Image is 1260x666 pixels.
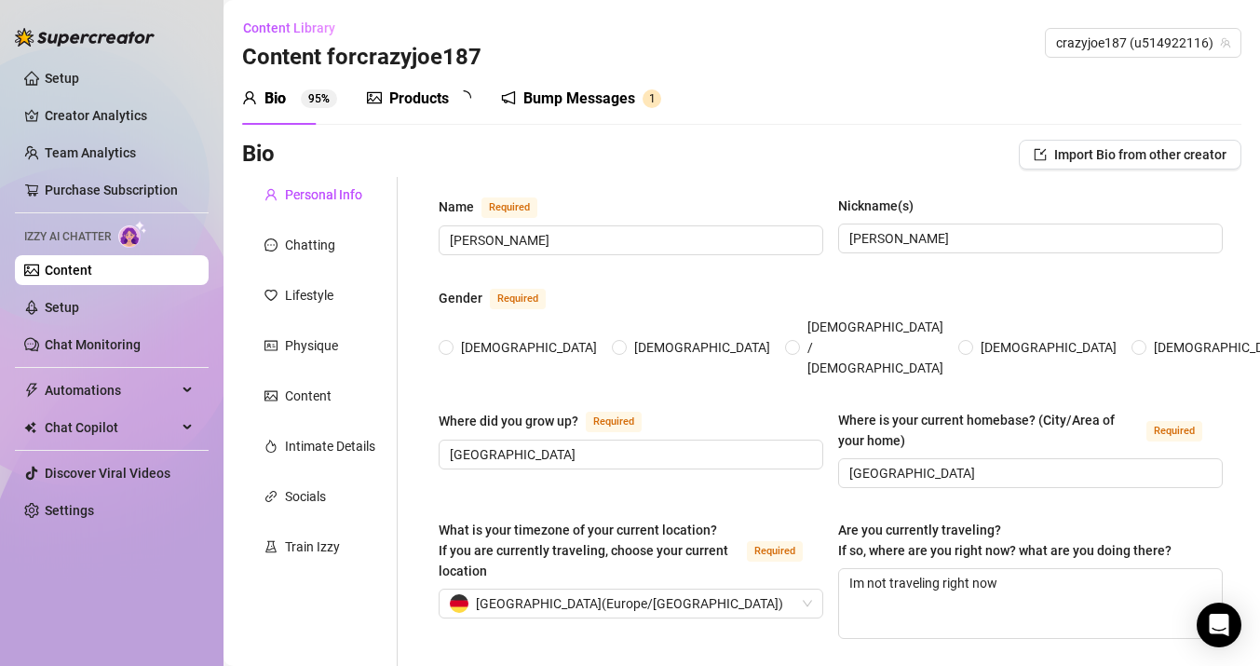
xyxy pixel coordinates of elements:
[439,287,566,309] label: Gender
[586,412,642,432] span: Required
[439,410,662,432] label: Where did you grow up?
[242,43,481,73] h3: Content for crazyjoe187
[454,337,604,358] span: [DEMOGRAPHIC_DATA]
[490,289,546,309] span: Required
[456,90,471,105] span: loading
[1056,29,1230,57] span: crazyjoe187 (u514922116)
[839,569,1222,638] textarea: Im not traveling right now
[481,197,537,218] span: Required
[45,300,79,315] a: Setup
[389,88,449,110] div: Products
[285,386,332,406] div: Content
[264,490,278,503] span: link
[285,285,333,306] div: Lifestyle
[242,140,275,170] h3: Bio
[15,28,155,47] img: logo-BBDzfeDw.svg
[1034,148,1047,161] span: import
[476,590,783,618] span: [GEOGRAPHIC_DATA] ( Europe/[GEOGRAPHIC_DATA] )
[643,89,661,108] sup: 1
[849,463,1208,483] input: Where is your current homebase? (City/Area of your home)
[24,421,36,434] img: Chat Copilot
[1197,603,1241,647] div: Open Intercom Messenger
[264,440,278,453] span: fire
[439,196,558,218] label: Name
[285,436,375,456] div: Intimate Details
[242,90,257,105] span: user
[285,235,335,255] div: Chatting
[838,410,1139,451] div: Where is your current homebase? (City/Area of your home)
[1220,37,1231,48] span: team
[264,88,286,110] div: Bio
[45,337,141,352] a: Chat Monitoring
[45,101,194,130] a: Creator Analytics
[838,196,914,216] div: Nickname(s)
[264,188,278,201] span: user
[45,375,177,405] span: Automations
[439,411,578,431] div: Where did you grow up?
[450,230,808,251] input: Name
[439,288,482,308] div: Gender
[501,90,516,105] span: notification
[450,594,468,613] img: de
[45,466,170,481] a: Discover Viral Videos
[450,444,808,465] input: Where did you grow up?
[45,145,136,160] a: Team Analytics
[285,537,340,557] div: Train Izzy
[45,183,178,197] a: Purchase Subscription
[264,238,278,251] span: message
[649,92,656,105] span: 1
[45,413,177,442] span: Chat Copilot
[118,221,147,248] img: AI Chatter
[264,339,278,352] span: idcard
[627,337,778,358] span: [DEMOGRAPHIC_DATA]
[838,196,927,216] label: Nickname(s)
[367,90,382,105] span: picture
[973,337,1124,358] span: [DEMOGRAPHIC_DATA]
[800,317,951,378] span: [DEMOGRAPHIC_DATA] / [DEMOGRAPHIC_DATA]
[24,383,39,398] span: thunderbolt
[439,523,728,578] span: What is your timezone of your current location? If you are currently traveling, choose your curre...
[838,410,1223,451] label: Where is your current homebase? (City/Area of your home)
[285,486,326,507] div: Socials
[45,503,94,518] a: Settings
[301,89,337,108] sup: 95%
[838,523,1172,558] span: Are you currently traveling? If so, where are you right now? what are you doing there?
[264,389,278,402] span: picture
[45,263,92,278] a: Content
[1146,421,1202,442] span: Required
[849,228,1208,249] input: Nickname(s)
[285,335,338,356] div: Physique
[439,197,474,217] div: Name
[285,184,362,205] div: Personal Info
[747,541,803,562] span: Required
[1019,140,1241,170] button: Import Bio from other creator
[243,20,335,35] span: Content Library
[523,88,635,110] div: Bump Messages
[264,540,278,553] span: experiment
[264,289,278,302] span: heart
[1054,147,1226,162] span: Import Bio from other creator
[24,228,111,246] span: Izzy AI Chatter
[45,71,79,86] a: Setup
[242,13,350,43] button: Content Library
